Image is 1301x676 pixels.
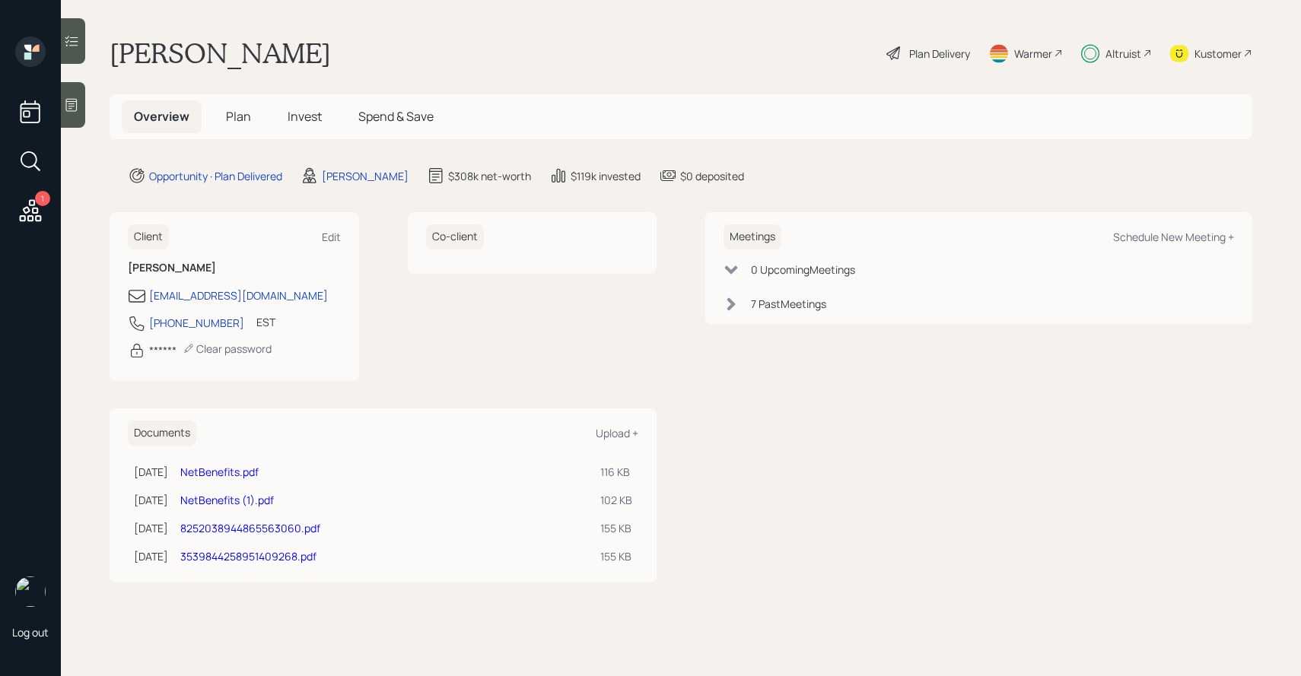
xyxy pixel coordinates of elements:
div: [DATE] [134,464,168,480]
a: NetBenefits (1).pdf [180,493,274,507]
div: [DATE] [134,492,168,508]
div: Kustomer [1194,46,1242,62]
h6: Documents [128,421,196,446]
div: Plan Delivery [909,46,970,62]
div: $308k net-worth [448,168,531,184]
div: Log out [12,625,49,640]
div: Altruist [1105,46,1141,62]
div: [DATE] [134,520,168,536]
div: Opportunity · Plan Delivered [149,168,282,184]
div: 102 KB [600,492,632,508]
div: [EMAIL_ADDRESS][DOMAIN_NAME] [149,287,328,303]
div: 155 KB [600,520,632,536]
div: 0 Upcoming Meeting s [751,262,855,278]
div: EST [256,314,275,330]
h1: [PERSON_NAME] [110,36,331,70]
img: sami-boghos-headshot.png [15,576,46,607]
div: 155 KB [600,548,632,564]
div: [PHONE_NUMBER] [149,315,244,331]
div: 116 KB [600,464,632,480]
span: Overview [134,108,189,125]
div: 7 Past Meeting s [751,296,826,312]
h6: Meetings [724,224,781,249]
div: [DATE] [134,548,168,564]
span: Spend & Save [358,108,434,125]
h6: [PERSON_NAME] [128,262,341,275]
a: NetBenefits.pdf [180,465,259,479]
div: Clear password [183,341,272,356]
div: Schedule New Meeting + [1113,230,1234,244]
a: 3539844258951409268.pdf [180,549,317,563]
span: Plan [226,108,251,125]
div: $119k invested [571,168,641,184]
div: Edit [322,230,341,244]
span: Invest [288,108,322,125]
div: Upload + [596,426,638,440]
h6: Client [128,224,169,249]
div: 1 [35,191,50,206]
a: 8252038944865563060.pdf [180,521,320,535]
div: [PERSON_NAME] [322,168,409,184]
h6: Co-client [426,224,484,249]
div: Warmer [1014,46,1052,62]
div: $0 deposited [680,168,744,184]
